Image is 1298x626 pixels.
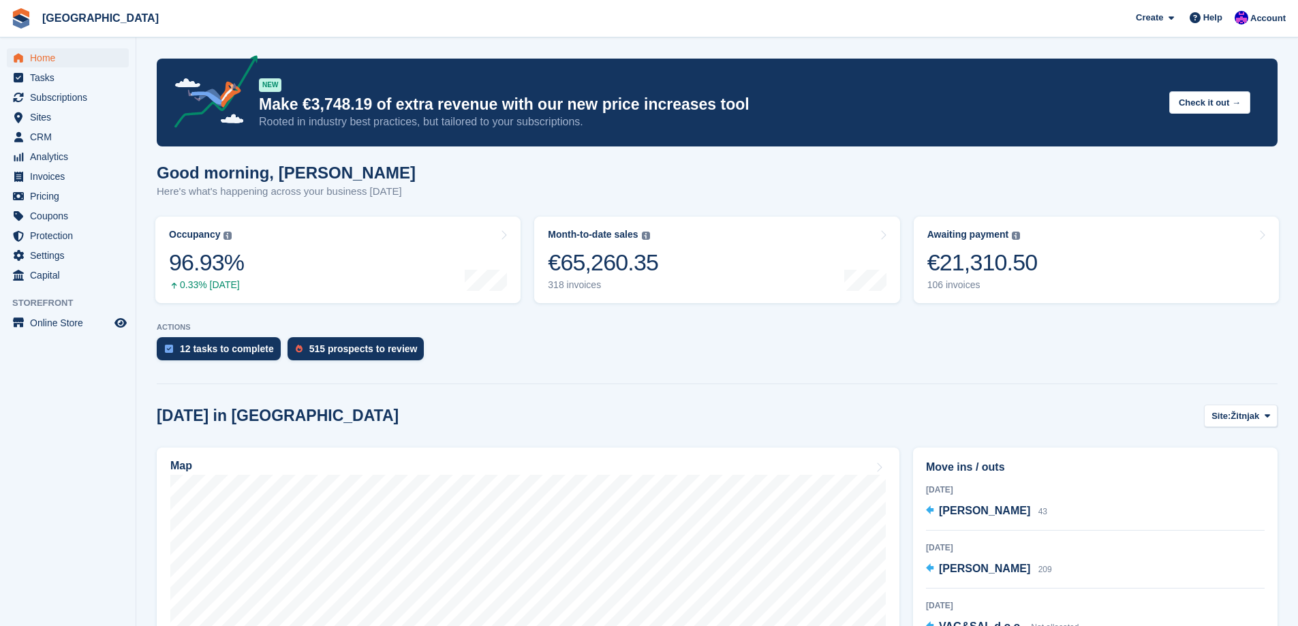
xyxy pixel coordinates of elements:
[1204,405,1278,427] button: Site: Žitnjak
[157,184,416,200] p: Here's what's happening across your business [DATE]
[927,279,1038,291] div: 106 invoices
[30,127,112,146] span: CRM
[1136,11,1163,25] span: Create
[7,246,129,265] a: menu
[180,343,274,354] div: 12 tasks to complete
[259,78,281,92] div: NEW
[30,266,112,285] span: Capital
[7,187,129,206] a: menu
[169,229,220,240] div: Occupancy
[548,249,658,277] div: €65,260.35
[30,246,112,265] span: Settings
[30,68,112,87] span: Tasks
[7,206,129,225] a: menu
[548,229,638,240] div: Month-to-date sales
[1250,12,1286,25] span: Account
[1012,232,1020,240] img: icon-info-grey-7440780725fd019a000dd9b08b2336e03edf1995a4989e88bcd33f0948082b44.svg
[926,484,1265,496] div: [DATE]
[30,48,112,67] span: Home
[7,48,129,67] a: menu
[170,460,192,472] h2: Map
[296,345,303,353] img: prospect-51fa495bee0391a8d652442698ab0144808aea92771e9ea1ae160a38d050c398.svg
[223,232,232,240] img: icon-info-grey-7440780725fd019a000dd9b08b2336e03edf1995a4989e88bcd33f0948082b44.svg
[30,313,112,332] span: Online Store
[169,279,244,291] div: 0.33% [DATE]
[30,187,112,206] span: Pricing
[7,68,129,87] a: menu
[169,249,244,277] div: 96.93%
[927,229,1009,240] div: Awaiting payment
[157,337,288,367] a: 12 tasks to complete
[12,296,136,310] span: Storefront
[548,279,658,291] div: 318 invoices
[309,343,418,354] div: 515 prospects to review
[926,459,1265,475] h2: Move ins / outs
[1231,409,1259,423] span: Žitnjak
[112,315,129,331] a: Preview store
[926,503,1047,520] a: [PERSON_NAME] 43
[30,167,112,186] span: Invoices
[163,55,258,133] img: price-adjustments-announcement-icon-8257ccfd72463d97f412b2fc003d46551f7dbcb40ab6d574587a9cd5c0d94...
[926,599,1265,612] div: [DATE]
[1038,507,1047,516] span: 43
[7,226,129,245] a: menu
[914,217,1279,303] a: Awaiting payment €21,310.50 106 invoices
[1038,565,1052,574] span: 209
[939,505,1030,516] span: [PERSON_NAME]
[157,323,1278,332] p: ACTIONS
[927,249,1038,277] div: €21,310.50
[30,147,112,166] span: Analytics
[157,163,416,182] h1: Good morning, [PERSON_NAME]
[7,147,129,166] a: menu
[30,226,112,245] span: Protection
[1235,11,1248,25] img: Ivan Gačić
[165,345,173,353] img: task-75834270c22a3079a89374b754ae025e5fb1db73e45f91037f5363f120a921f8.svg
[939,563,1030,574] span: [PERSON_NAME]
[259,95,1158,114] p: Make €3,748.19 of extra revenue with our new price increases tool
[926,542,1265,554] div: [DATE]
[1169,91,1250,114] button: Check it out →
[7,167,129,186] a: menu
[7,266,129,285] a: menu
[155,217,521,303] a: Occupancy 96.93% 0.33% [DATE]
[157,407,399,425] h2: [DATE] in [GEOGRAPHIC_DATA]
[288,337,431,367] a: 515 prospects to review
[926,561,1052,578] a: [PERSON_NAME] 209
[642,232,650,240] img: icon-info-grey-7440780725fd019a000dd9b08b2336e03edf1995a4989e88bcd33f0948082b44.svg
[37,7,164,29] a: [GEOGRAPHIC_DATA]
[30,206,112,225] span: Coupons
[1211,409,1231,423] span: Site:
[7,108,129,127] a: menu
[30,108,112,127] span: Sites
[30,88,112,107] span: Subscriptions
[534,217,899,303] a: Month-to-date sales €65,260.35 318 invoices
[7,88,129,107] a: menu
[259,114,1158,129] p: Rooted in industry best practices, but tailored to your subscriptions.
[1203,11,1222,25] span: Help
[11,8,31,29] img: stora-icon-8386f47178a22dfd0bd8f6a31ec36ba5ce8667c1dd55bd0f319d3a0aa187defe.svg
[7,313,129,332] a: menu
[7,127,129,146] a: menu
